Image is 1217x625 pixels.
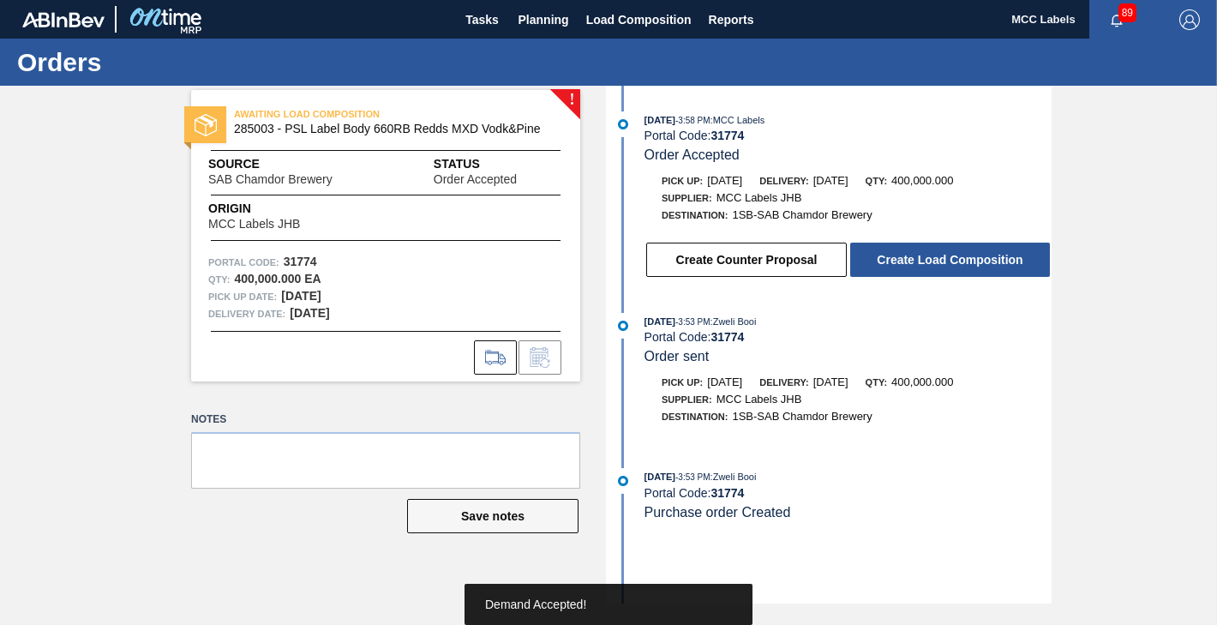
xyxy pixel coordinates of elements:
[234,123,545,135] span: 285003 - PSL Label Body 660RB Redds MXD Vodk&Pine
[644,486,1052,500] div: Portal Code:
[191,407,580,432] label: Notes
[284,255,317,268] strong: 31774
[662,176,703,186] span: Pick up:
[710,115,765,125] span: : MCC Labels
[891,174,953,187] span: 400,000.000
[618,476,628,486] img: atual
[618,321,628,331] img: atual
[866,176,887,186] span: Qty:
[208,200,343,218] span: Origin
[234,272,321,285] strong: 400,000.000 EA
[644,115,675,125] span: [DATE]
[759,176,808,186] span: Delivery:
[866,377,887,388] span: Qty:
[586,9,692,30] span: Load Composition
[662,412,728,422] span: Destination:
[662,377,703,388] span: Pick up:
[208,155,384,173] span: Source
[716,191,802,204] span: MCC Labels JHB
[710,129,744,142] strong: 31774
[759,377,808,388] span: Delivery:
[732,208,872,221] span: 1SB-SAB Chamdor Brewery
[644,129,1052,142] div: Portal Code:
[732,410,872,423] span: 1SB-SAB Chamdor Brewery
[644,147,740,162] span: Order Accepted
[195,114,217,136] img: status
[710,330,744,344] strong: 31774
[485,598,586,611] span: Demand Accepted!
[234,105,474,123] span: AWAITING LOAD COMPOSITION
[407,499,579,533] button: Save notes
[675,116,710,125] span: - 3:58 PM
[464,9,501,30] span: Tasks
[675,317,710,327] span: - 3:53 PM
[813,174,848,187] span: [DATE]
[662,210,728,220] span: Destination:
[644,316,675,327] span: [DATE]
[716,393,802,406] span: MCC Labels JHB
[813,376,848,388] span: [DATE]
[208,305,285,322] span: Delivery Date:
[707,376,742,388] span: [DATE]
[710,472,757,482] span: : Zweli Booi
[519,340,561,375] div: Inform order change
[662,193,712,203] span: Supplier:
[208,288,277,305] span: Pick up Date:
[710,316,757,327] span: : Zweli Booi
[1089,8,1144,32] button: Notifications
[891,376,953,388] span: 400,000.000
[644,505,791,520] span: Purchase order Created
[618,119,628,129] img: atual
[1118,3,1136,22] span: 89
[208,218,300,231] span: MCC Labels JHB
[208,254,279,271] span: Portal Code:
[644,330,1052,344] div: Portal Code:
[290,306,329,320] strong: [DATE]
[474,340,517,375] div: Go to Load Composition
[707,174,742,187] span: [DATE]
[208,271,230,288] span: Qty :
[434,173,517,186] span: Order Accepted
[644,472,675,482] span: [DATE]
[434,155,563,173] span: Status
[519,9,569,30] span: Planning
[1179,9,1200,30] img: Logout
[709,9,754,30] span: Reports
[646,243,847,277] button: Create Counter Proposal
[644,349,710,364] span: Order sent
[208,173,333,186] span: SAB Chamdor Brewery
[22,12,105,27] img: TNhmsLtSVTkK8tSr43FrP2fwEKptu5GPRR3wAAAABJRU5ErkJggg==
[675,472,710,482] span: - 3:53 PM
[662,394,712,405] span: Supplier:
[850,243,1050,277] button: Create Load Composition
[710,486,744,500] strong: 31774
[17,52,321,72] h1: Orders
[281,289,321,303] strong: [DATE]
